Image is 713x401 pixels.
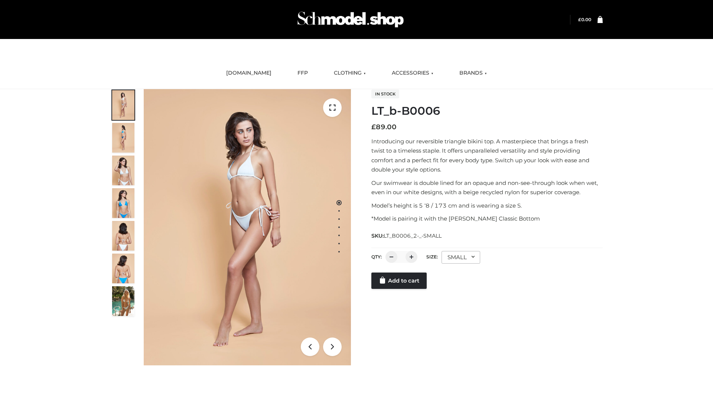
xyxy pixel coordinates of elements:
a: ACCESSORIES [386,65,439,81]
a: [DOMAIN_NAME] [221,65,277,81]
span: £ [371,123,376,131]
span: LT_B0006_2-_-SMALL [384,232,442,239]
span: SKU: [371,231,442,240]
div: SMALL [442,251,480,264]
label: Size: [426,254,438,260]
a: Add to cart [371,273,427,289]
p: Our swimwear is double lined for an opaque and non-see-through look when wet, even in our white d... [371,178,603,197]
img: Schmodel Admin 964 [295,5,406,34]
span: £ [578,17,581,22]
a: BRANDS [454,65,492,81]
a: FFP [292,65,313,81]
img: ArielClassicBikiniTop_CloudNine_AzureSky_OW114ECO_2-scaled.jpg [112,123,134,153]
p: Introducing our reversible triangle bikini top. A masterpiece that brings a fresh twist to a time... [371,137,603,175]
label: QTY: [371,254,382,260]
a: CLOTHING [328,65,371,81]
img: ArielClassicBikiniTop_CloudNine_AzureSky_OW114ECO_1-scaled.jpg [112,90,134,120]
img: ArielClassicBikiniTop_CloudNine_AzureSky_OW114ECO_3-scaled.jpg [112,156,134,185]
img: ArielClassicBikiniTop_CloudNine_AzureSky_OW114ECO_1 [144,89,351,365]
p: *Model is pairing it with the [PERSON_NAME] Classic Bottom [371,214,603,224]
img: ArielClassicBikiniTop_CloudNine_AzureSky_OW114ECO_8-scaled.jpg [112,254,134,283]
bdi: 89.00 [371,123,397,131]
img: ArielClassicBikiniTop_CloudNine_AzureSky_OW114ECO_4-scaled.jpg [112,188,134,218]
p: Model’s height is 5 ‘8 / 173 cm and is wearing a size S. [371,201,603,211]
img: ArielClassicBikiniTop_CloudNine_AzureSky_OW114ECO_7-scaled.jpg [112,221,134,251]
h1: LT_b-B0006 [371,104,603,118]
bdi: 0.00 [578,17,591,22]
a: £0.00 [578,17,591,22]
span: In stock [371,89,399,98]
img: Arieltop_CloudNine_AzureSky2.jpg [112,286,134,316]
